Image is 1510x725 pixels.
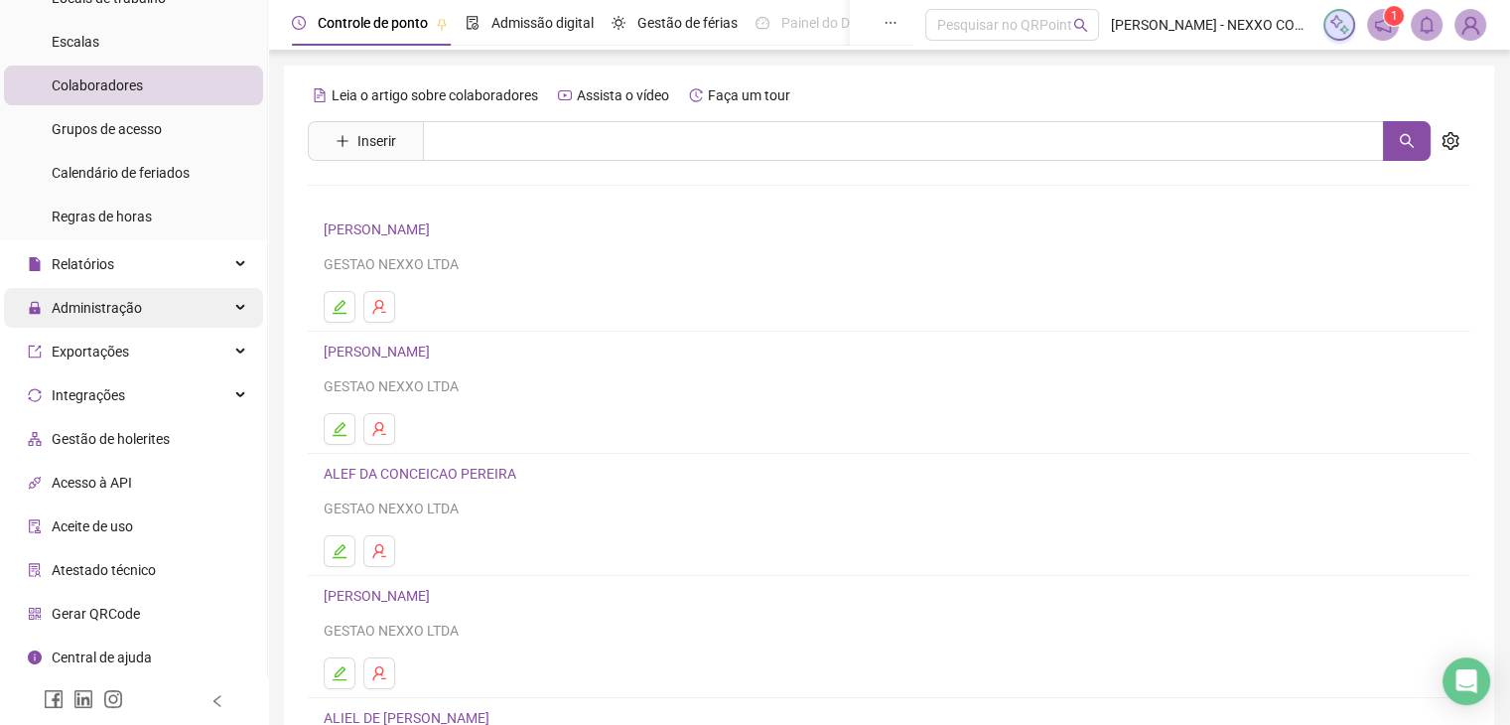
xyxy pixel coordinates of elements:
[210,694,224,708] span: left
[292,16,306,30] span: clock-circle
[1111,14,1311,36] span: [PERSON_NAME] - NEXXO CONSULTORIA EMPRESARIAL LTDA
[52,562,156,578] span: Atestado técnico
[52,344,129,360] span: Exportações
[371,421,387,437] span: user-delete
[320,125,412,157] button: Inserir
[52,209,152,224] span: Regras de horas
[332,543,347,559] span: edit
[1073,18,1088,33] span: search
[28,651,42,664] span: info-circle
[781,15,859,31] span: Painel do DP
[52,606,140,622] span: Gerar QRCode
[324,253,1454,275] div: GESTAO NEXXO LTDA
[755,16,769,30] span: dashboard
[324,375,1454,397] div: GESTAO NEXXO LTDA
[332,299,347,315] span: edit
[371,299,387,315] span: user-delete
[689,88,703,102] span: history
[466,16,480,30] span: file-done
[52,387,125,403] span: Integrações
[28,388,42,402] span: sync
[28,476,42,490] span: api
[324,466,522,482] a: ALEF DA CONCEICAO PEREIRA
[357,130,396,152] span: Inserir
[1441,132,1459,150] span: setting
[371,543,387,559] span: user-delete
[1418,16,1436,34] span: bell
[28,257,42,271] span: file
[324,221,436,237] a: [PERSON_NAME]
[52,77,143,93] span: Colaboradores
[336,134,349,148] span: plus
[73,689,93,709] span: linkedin
[52,431,170,447] span: Gestão de holerites
[28,563,42,577] span: solution
[332,665,347,681] span: edit
[708,87,790,103] span: Faça um tour
[324,498,1454,519] div: GESTAO NEXXO LTDA
[332,421,347,437] span: edit
[1399,133,1415,149] span: search
[52,256,114,272] span: Relatórios
[28,432,42,446] span: apartment
[324,620,1454,642] div: GESTAO NEXXO LTDA
[52,300,142,316] span: Administração
[1391,9,1398,23] span: 1
[52,650,152,665] span: Central de ajuda
[52,121,162,137] span: Grupos de acesso
[52,165,190,181] span: Calendário de feriados
[28,519,42,533] span: audit
[332,87,538,103] span: Leia o artigo sobre colaboradores
[103,689,123,709] span: instagram
[52,34,99,50] span: Escalas
[1384,6,1404,26] sup: 1
[28,345,42,359] span: export
[1455,10,1485,40] img: 83427
[28,607,42,621] span: qrcode
[637,15,738,31] span: Gestão de férias
[52,518,133,534] span: Aceite de uso
[884,16,897,30] span: ellipsis
[313,88,327,102] span: file-text
[324,588,436,604] a: [PERSON_NAME]
[324,344,436,360] a: [PERSON_NAME]
[558,88,572,102] span: youtube
[318,15,428,31] span: Controle de ponto
[1442,657,1490,705] div: Open Intercom Messenger
[612,16,625,30] span: sun
[1374,16,1392,34] span: notification
[577,87,669,103] span: Assista o vídeo
[28,301,42,315] span: lock
[491,15,594,31] span: Admissão digital
[1328,14,1350,36] img: sparkle-icon.fc2bf0ac1784a2077858766a79e2daf3.svg
[436,18,448,30] span: pushpin
[44,689,64,709] span: facebook
[52,475,132,491] span: Acesso à API
[371,665,387,681] span: user-delete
